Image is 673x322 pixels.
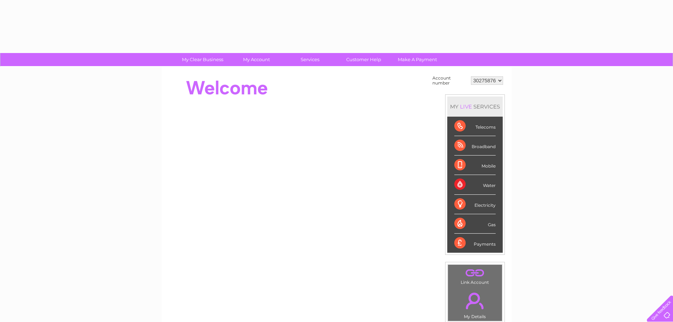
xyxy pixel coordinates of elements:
a: . [450,288,500,313]
a: Services [281,53,339,66]
div: Payments [454,234,496,253]
td: Link Account [448,264,502,287]
td: Account number [431,74,469,87]
div: Telecoms [454,117,496,136]
div: Mobile [454,156,496,175]
td: My Details [448,287,502,321]
div: MY SERVICES [447,96,503,117]
a: . [450,267,500,279]
a: Customer Help [335,53,393,66]
a: My Clear Business [173,53,232,66]
div: Electricity [454,195,496,214]
div: Gas [454,214,496,234]
div: Water [454,175,496,194]
div: Broadband [454,136,496,156]
a: My Account [227,53,285,66]
div: LIVE [459,103,473,110]
a: Make A Payment [388,53,447,66]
